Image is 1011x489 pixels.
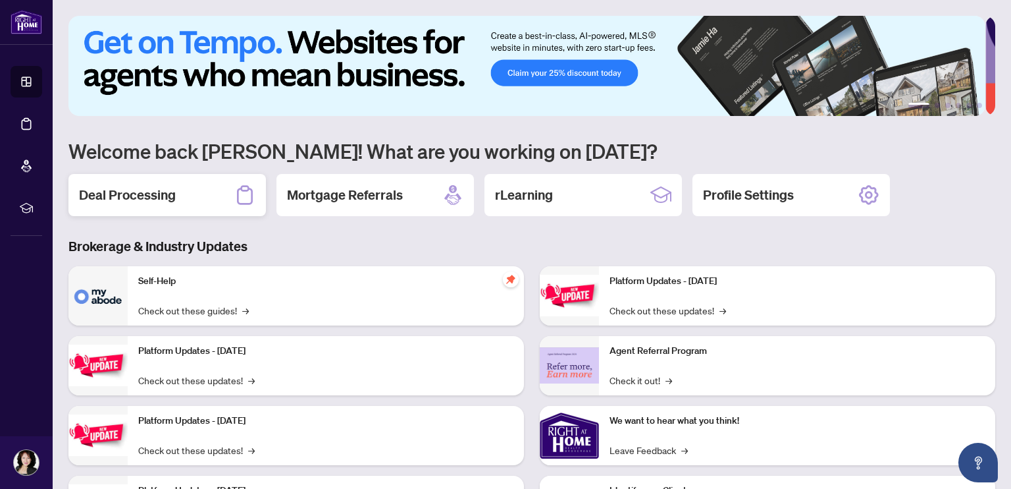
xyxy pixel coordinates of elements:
a: Check out these updates!→ [138,443,255,457]
p: Platform Updates - [DATE] [138,414,513,428]
a: Check out these guides!→ [138,303,249,318]
span: → [248,373,255,388]
img: Agent Referral Program [540,347,599,384]
h2: rLearning [495,186,553,204]
a: Check it out!→ [609,373,672,388]
p: Platform Updates - [DATE] [138,344,513,359]
a: Leave Feedback→ [609,443,688,457]
h2: Mortgage Referrals [287,186,403,204]
span: → [665,373,672,388]
button: 2 [935,103,940,108]
h1: Welcome back [PERSON_NAME]! What are you working on [DATE]? [68,138,995,163]
h2: Deal Processing [79,186,176,204]
p: We want to hear what you think! [609,414,985,428]
img: Profile Icon [14,450,39,475]
img: Slide 0 [68,16,985,116]
button: 6 [977,103,982,108]
span: pushpin [503,272,519,287]
img: We want to hear what you think! [540,406,599,465]
span: → [248,443,255,457]
img: logo [11,10,42,34]
a: Check out these updates!→ [138,373,255,388]
span: → [242,303,249,318]
img: Platform Updates - September 16, 2025 [68,345,128,386]
button: 3 [945,103,950,108]
img: Platform Updates - June 23, 2025 [540,275,599,316]
p: Self-Help [138,274,513,289]
span: → [681,443,688,457]
p: Platform Updates - [DATE] [609,274,985,289]
button: 1 [908,103,929,108]
button: 5 [966,103,972,108]
p: Agent Referral Program [609,344,985,359]
button: 4 [956,103,961,108]
img: Self-Help [68,266,128,326]
h3: Brokerage & Industry Updates [68,237,995,256]
h2: Profile Settings [703,186,794,204]
img: Platform Updates - July 21, 2025 [68,415,128,456]
button: Open asap [958,443,998,482]
span: → [719,303,726,318]
a: Check out these updates!→ [609,303,726,318]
